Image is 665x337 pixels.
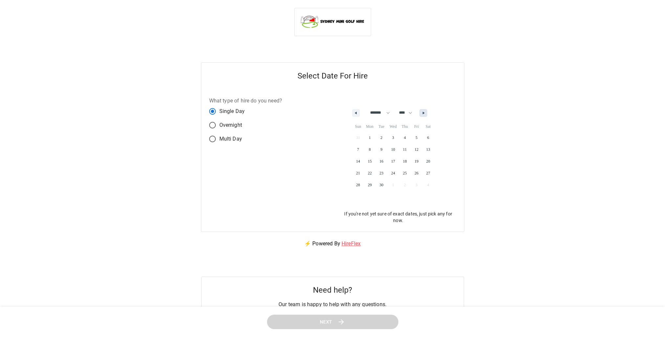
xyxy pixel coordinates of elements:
[364,121,376,132] span: Mon
[368,167,372,179] span: 22
[380,132,382,144] span: 2
[313,285,352,295] h5: Need help?
[219,121,242,129] span: Overnight
[427,132,429,144] span: 6
[369,144,371,155] span: 8
[368,179,372,191] span: 29
[403,167,407,179] span: 25
[369,132,371,144] span: 1
[364,179,376,191] button: 29
[219,107,245,115] span: Single Day
[414,144,418,155] span: 12
[403,155,407,167] span: 18
[356,155,360,167] span: 14
[364,167,376,179] button: 22
[387,144,399,155] button: 10
[422,121,434,132] span: Sat
[376,144,388,155] button: 9
[391,155,395,167] span: 17
[403,144,407,155] span: 11
[426,167,430,179] span: 27
[376,179,388,191] button: 30
[410,144,422,155] button: 12
[410,167,422,179] button: 26
[352,155,364,167] button: 14
[392,132,394,144] span: 3
[387,167,399,179] button: 24
[404,132,406,144] span: 4
[356,179,360,191] span: 28
[352,144,364,155] button: 7
[379,179,383,191] span: 30
[426,155,430,167] span: 20
[387,155,399,167] button: 17
[415,132,417,144] span: 5
[414,167,418,179] span: 26
[341,211,456,224] p: If you're not yet sure of exact dates, just pick any for now.
[410,155,422,167] button: 19
[297,232,368,256] p: ⚡ Powered By
[399,144,411,155] button: 11
[399,121,411,132] span: Thu
[219,135,242,143] span: Multi Day
[278,301,387,308] p: Our team is happy to help with any questions.
[391,167,395,179] span: 24
[379,155,383,167] span: 16
[422,132,434,144] button: 6
[352,179,364,191] button: 28
[410,132,422,144] button: 5
[342,240,361,247] a: HireFlex
[399,132,411,144] button: 4
[376,167,388,179] button: 23
[376,132,388,144] button: 2
[300,13,366,29] img: Sydney Mini Golf Hire logo
[356,167,360,179] span: 21
[364,155,376,167] button: 15
[391,144,395,155] span: 10
[201,63,464,89] h5: Select Date For Hire
[209,97,282,104] label: What type of hire do you need?
[380,144,382,155] span: 9
[352,121,364,132] span: Sun
[399,155,411,167] button: 18
[357,144,359,155] span: 7
[379,167,383,179] span: 23
[352,167,364,179] button: 21
[387,121,399,132] span: Wed
[410,121,422,132] span: Fri
[422,155,434,167] button: 20
[426,144,430,155] span: 13
[368,155,372,167] span: 15
[364,144,376,155] button: 8
[422,144,434,155] button: 13
[387,132,399,144] button: 3
[399,167,411,179] button: 25
[422,167,434,179] button: 27
[414,155,418,167] span: 19
[376,121,388,132] span: Tue
[376,155,388,167] button: 16
[364,132,376,144] button: 1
